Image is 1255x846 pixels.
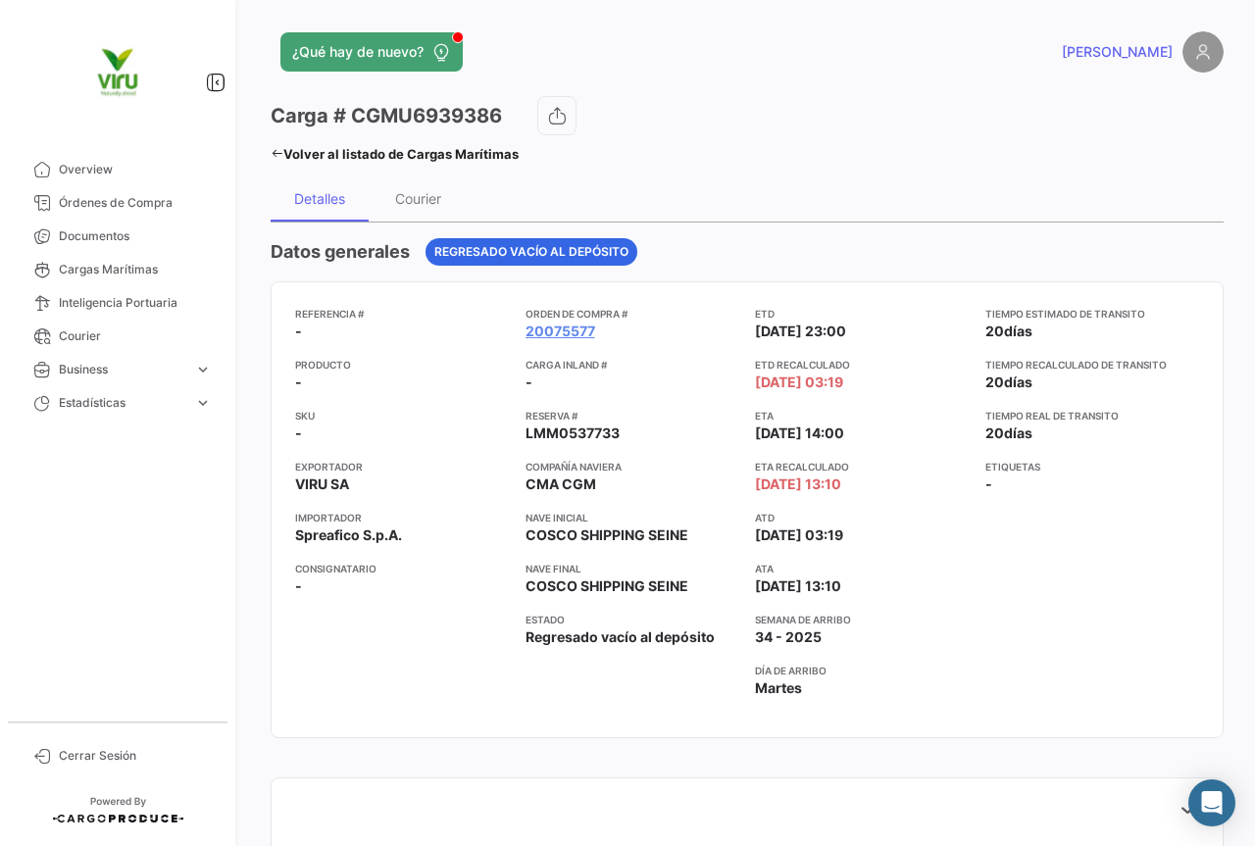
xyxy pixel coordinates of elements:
h4: Datos generales [271,238,410,266]
span: [DATE] 13:10 [755,576,841,596]
span: Cerrar Sesión [59,747,212,765]
a: Inteligencia Portuaria [16,286,220,320]
app-card-info-title: Semana de Arribo [755,612,970,627]
app-card-info-title: ATD [755,510,970,525]
span: expand_more [194,394,212,412]
span: Inteligencia Portuaria [59,294,212,312]
app-card-info-title: Día de Arribo [755,663,970,678]
span: - [295,576,302,596]
span: [DATE] 14:00 [755,423,844,443]
div: Detalles [294,190,345,207]
span: Documentos [59,227,212,245]
span: 20 [985,373,1004,390]
app-card-info-title: ETD Recalculado [755,357,970,373]
span: - [526,373,532,392]
span: Órdenes de Compra [59,194,212,212]
app-card-info-title: Producto [295,357,510,373]
span: COSCO SHIPPING SEINE [526,576,688,596]
span: - [295,322,302,341]
a: Overview [16,153,220,186]
app-card-info-title: ETA [755,408,970,423]
span: 20 [985,323,1004,339]
span: días [1004,323,1032,339]
span: - [295,373,302,392]
app-card-info-title: Referencia # [295,306,510,322]
span: COSCO SHIPPING SEINE [526,525,688,545]
img: placeholder-user.png [1182,31,1224,73]
app-card-info-title: Estado [526,612,740,627]
span: Business [59,361,186,378]
span: CMA CGM [526,474,596,494]
span: 34 - 2025 [755,627,822,647]
span: LMM0537733 [526,423,620,443]
a: 20075577 [526,322,595,341]
app-card-info-title: Importador [295,510,510,525]
span: VIRU SA [295,474,349,494]
span: [PERSON_NAME] [1062,42,1173,62]
span: - [295,423,302,443]
span: ¿Qué hay de nuevo? [292,42,424,62]
app-card-info-title: ETD [755,306,970,322]
span: Spreafico S.p.A. [295,525,402,545]
app-card-info-title: Orden de Compra # [526,306,740,322]
app-card-info-title: ETA Recalculado [755,459,970,474]
span: Overview [59,161,212,178]
span: días [1004,424,1032,441]
app-card-info-title: Carga inland # [526,357,740,373]
span: Regresado vacío al depósito [434,243,628,261]
span: días [1004,373,1032,390]
app-card-info-title: Tiempo estimado de transito [985,306,1200,322]
span: Estadísticas [59,394,186,412]
span: - [985,474,992,494]
span: [DATE] 23:00 [755,322,846,341]
a: Cargas Marítimas [16,253,220,286]
span: [DATE] 03:19 [755,373,843,392]
app-card-info-title: ATA [755,561,970,576]
span: Cargas Marítimas [59,261,212,278]
app-card-info-title: Reserva # [526,408,740,423]
span: Martes [755,678,802,698]
app-card-info-title: Etiquetas [985,459,1200,474]
app-card-info-title: Compañía naviera [526,459,740,474]
a: Courier [16,320,220,353]
span: 20 [985,424,1004,441]
button: ¿Qué hay de nuevo? [280,32,463,72]
a: Órdenes de Compra [16,186,220,220]
h3: Carga # CGMU6939386 [271,102,502,129]
app-card-info-title: Tiempo recalculado de transito [985,357,1200,373]
app-card-info-title: Nave final [526,561,740,576]
div: Abrir Intercom Messenger [1188,779,1235,826]
span: Regresado vacío al depósito [526,627,715,647]
app-card-info-title: Consignatario [295,561,510,576]
app-card-info-title: Nave inicial [526,510,740,525]
a: Documentos [16,220,220,253]
app-card-info-title: Exportador [295,459,510,474]
span: Courier [59,327,212,345]
span: expand_more [194,361,212,378]
app-card-info-title: Tiempo real de transito [985,408,1200,423]
app-card-info-title: SKU [295,408,510,423]
img: viru.png [69,24,167,122]
span: [DATE] 03:19 [755,525,843,545]
a: Volver al listado de Cargas Marítimas [271,140,519,168]
span: [DATE] 13:10 [755,474,841,494]
div: Courier [395,190,441,207]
